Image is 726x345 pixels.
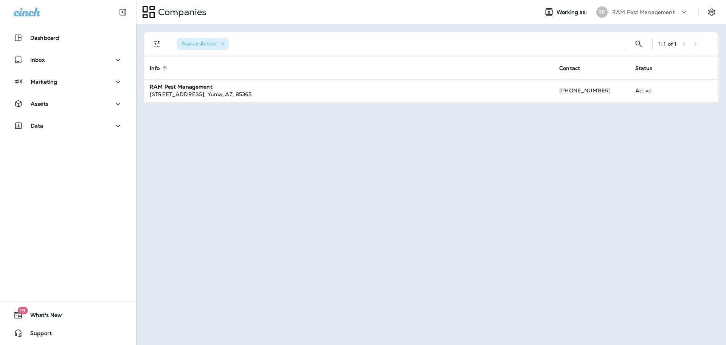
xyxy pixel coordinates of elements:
[635,65,653,72] span: Status
[30,57,45,63] p: Inbox
[23,330,52,339] span: Support
[631,36,646,52] button: Search Companies
[150,65,170,72] span: Info
[629,79,678,102] td: Active
[31,79,57,85] p: Marketing
[705,5,718,19] button: Settings
[181,40,216,47] span: Status : Active
[8,74,129,89] button: Marketing
[8,308,129,323] button: 19What's New
[659,41,676,47] div: 1 - 1 of 1
[8,326,129,341] button: Support
[112,5,133,20] button: Collapse Sidebar
[150,91,547,98] div: [STREET_ADDRESS] , Yuma , AZ , 85365
[8,118,129,133] button: Data
[150,83,213,90] strong: RAM Pest Management
[596,6,608,18] div: RP
[8,96,129,111] button: Assets
[8,30,129,45] button: Dashboard
[30,35,59,41] p: Dashboard
[177,38,229,50] div: Status:Active
[31,101,48,107] p: Assets
[23,312,62,321] span: What's New
[559,65,590,72] span: Contact
[8,52,129,67] button: Inbox
[150,65,160,72] span: Info
[612,9,675,15] p: RAM Pest Management
[635,65,662,72] span: Status
[559,65,580,72] span: Contact
[150,36,165,52] button: Filters
[553,79,629,102] td: [PHONE_NUMBER]
[155,6,206,18] p: Companies
[31,123,43,129] p: Data
[557,9,589,16] span: Working as:
[17,307,28,314] span: 19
